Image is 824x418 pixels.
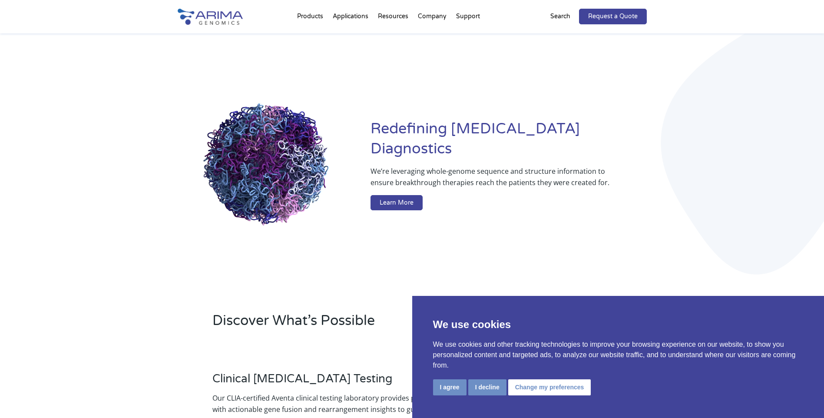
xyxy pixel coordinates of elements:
a: Learn More [371,195,423,211]
img: Arima-Genomics-logo [178,9,243,25]
button: I decline [468,379,506,395]
button: I agree [433,379,467,395]
p: We’re leveraging whole-genome sequence and structure information to ensure breakthrough therapies... [371,166,612,195]
h1: Redefining [MEDICAL_DATA] Diagnostics [371,119,646,166]
iframe: Chat Widget [781,376,824,418]
h2: Discover What’s Possible [212,311,523,337]
p: We use cookies and other tracking technologies to improve your browsing experience on our website... [433,339,804,371]
h3: Clinical [MEDICAL_DATA] Testing [212,372,449,392]
p: We use cookies [433,317,804,332]
button: Change my preferences [508,379,591,395]
a: Request a Quote [579,9,647,24]
p: Search [550,11,570,22]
